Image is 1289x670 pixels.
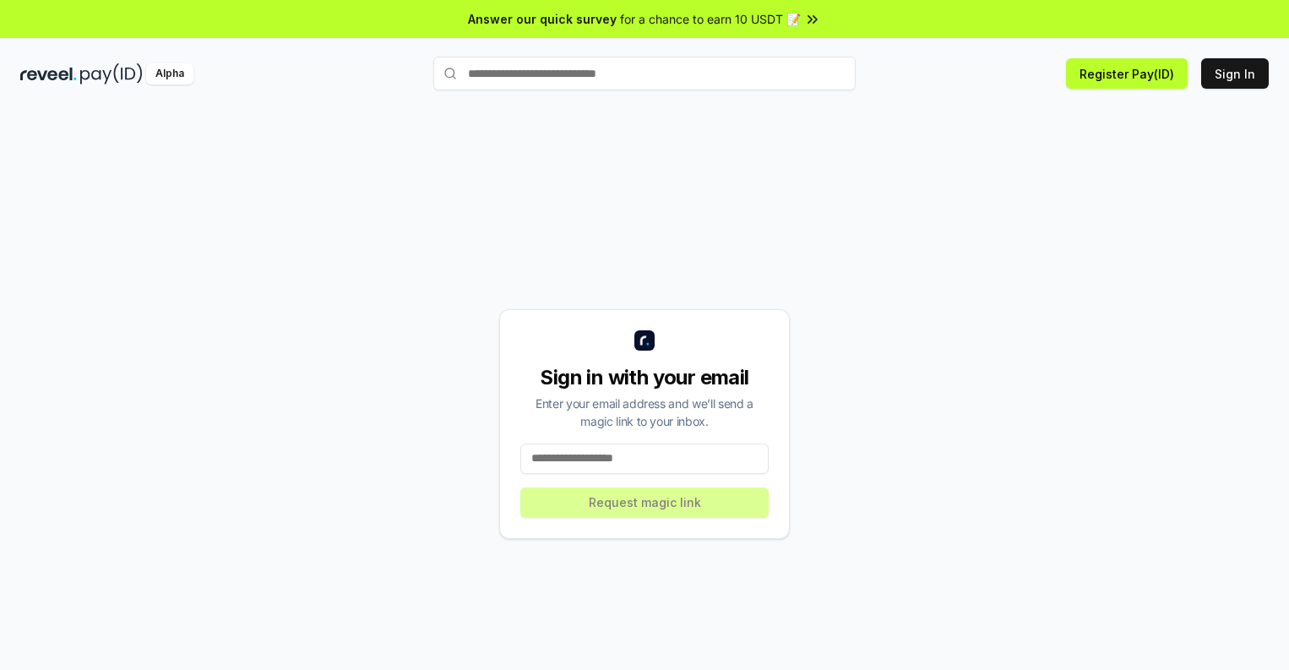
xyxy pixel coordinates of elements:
button: Sign In [1201,58,1269,89]
div: Enter your email address and we’ll send a magic link to your inbox. [520,395,769,430]
span: for a chance to earn 10 USDT 📝 [620,10,801,28]
button: Register Pay(ID) [1066,58,1188,89]
div: Alpha [146,63,193,84]
img: reveel_dark [20,63,77,84]
div: Sign in with your email [520,364,769,391]
img: pay_id [80,63,143,84]
img: logo_small [634,330,655,351]
span: Answer our quick survey [468,10,617,28]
